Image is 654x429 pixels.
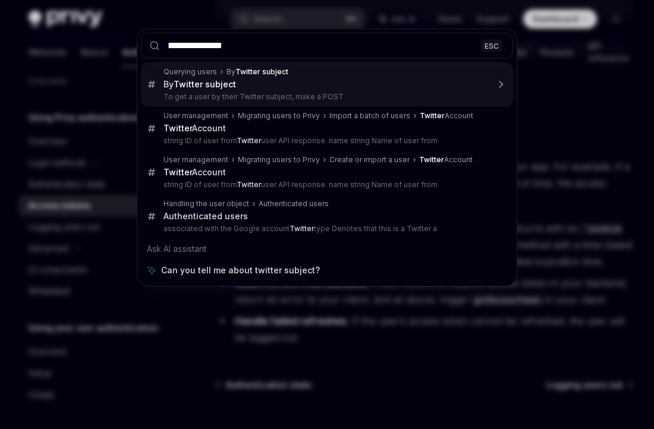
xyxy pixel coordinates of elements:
p: To get a user by their Twitter subject, make a POST [164,92,488,102]
b: Twitter [420,111,445,120]
b: Twitter [164,123,192,133]
div: Migrating users to Privy [238,111,320,121]
div: Account [419,155,473,165]
p: string ID of user from user API response. name string Name of user from [164,180,488,190]
div: Migrating users to Privy [238,155,320,165]
b: Twitter [290,224,314,233]
p: string ID of user from user API response. name string Name of user from [164,136,488,146]
div: By [164,79,236,90]
div: User management [164,155,228,165]
div: Ask AI assistant [141,238,513,260]
b: Twitter [237,180,261,189]
div: Account [164,123,226,134]
b: Twitter [419,155,444,164]
b: Twitter subject [235,67,288,76]
div: Handling the user object [164,199,249,209]
b: Twitter subject [174,79,236,89]
div: By [227,67,288,77]
div: Create or import a user [329,155,410,165]
span: Can you tell me about twitter subject? [161,264,320,276]
b: Twitter [237,136,261,145]
div: User management [164,111,228,121]
b: Twitter [164,167,192,177]
div: Import a batch of users [329,111,410,121]
p: associated with the Google account type Denotes that this is a Twitter a [164,224,488,234]
div: ESC [481,39,502,52]
div: Account [420,111,473,121]
div: Authenticated users [259,199,329,209]
div: Account [164,167,226,178]
div: Querying users [164,67,217,77]
div: Authenticated users [164,211,248,222]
